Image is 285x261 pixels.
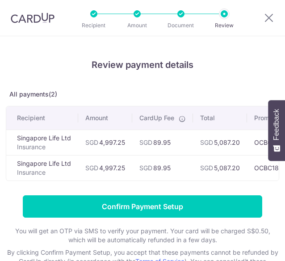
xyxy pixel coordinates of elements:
[78,130,132,155] td: 4,997.25
[139,114,174,122] span: CardUp Fee
[200,139,213,146] span: SGD
[193,130,247,155] td: 5,087.20
[132,130,193,155] td: 89.95
[132,155,193,181] td: 89.95
[23,195,262,218] input: Confirm Payment Setup
[6,58,279,72] h4: Review payment details
[206,21,242,30] p: Review
[119,21,155,30] p: Amount
[139,139,152,146] span: SGD
[17,143,71,152] p: Insurance
[78,106,132,130] th: Amount
[6,130,78,155] td: Singapore Life Ltd
[6,155,78,181] td: Singapore Life Ltd
[228,234,276,257] iframe: Opens a widget where you can find more information
[6,227,279,244] p: You will get an OTP via SMS to verify your payment. Your card will be charged S$0.50, which will ...
[193,155,247,181] td: 5,087.20
[85,139,98,146] span: SGD
[139,164,152,172] span: SGD
[78,155,132,181] td: 4,997.25
[17,168,71,177] p: Insurance
[6,106,78,130] th: Recipient
[76,21,112,30] p: Recipient
[6,90,279,99] p: All payments(2)
[193,106,247,130] th: Total
[268,100,285,161] button: Feedback - Show survey
[200,164,213,172] span: SGD
[163,21,199,30] p: Document
[11,13,54,23] img: CardUp
[272,109,281,140] span: Feedback
[85,164,98,172] span: SGD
